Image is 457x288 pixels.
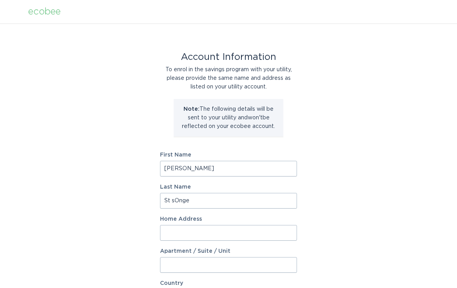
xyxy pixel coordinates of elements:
[160,53,297,61] div: Account Information
[28,7,61,16] div: ecobee
[160,248,297,254] label: Apartment / Suite / Unit
[180,105,277,131] p: The following details will be sent to your utility and won't be reflected on your ecobee account.
[160,281,183,286] label: Country
[184,106,200,112] strong: Note:
[160,184,297,190] label: Last Name
[160,65,297,91] div: To enrol in the savings program with your utility, please provide the same name and address as li...
[160,216,297,222] label: Home Address
[160,152,297,158] label: First Name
